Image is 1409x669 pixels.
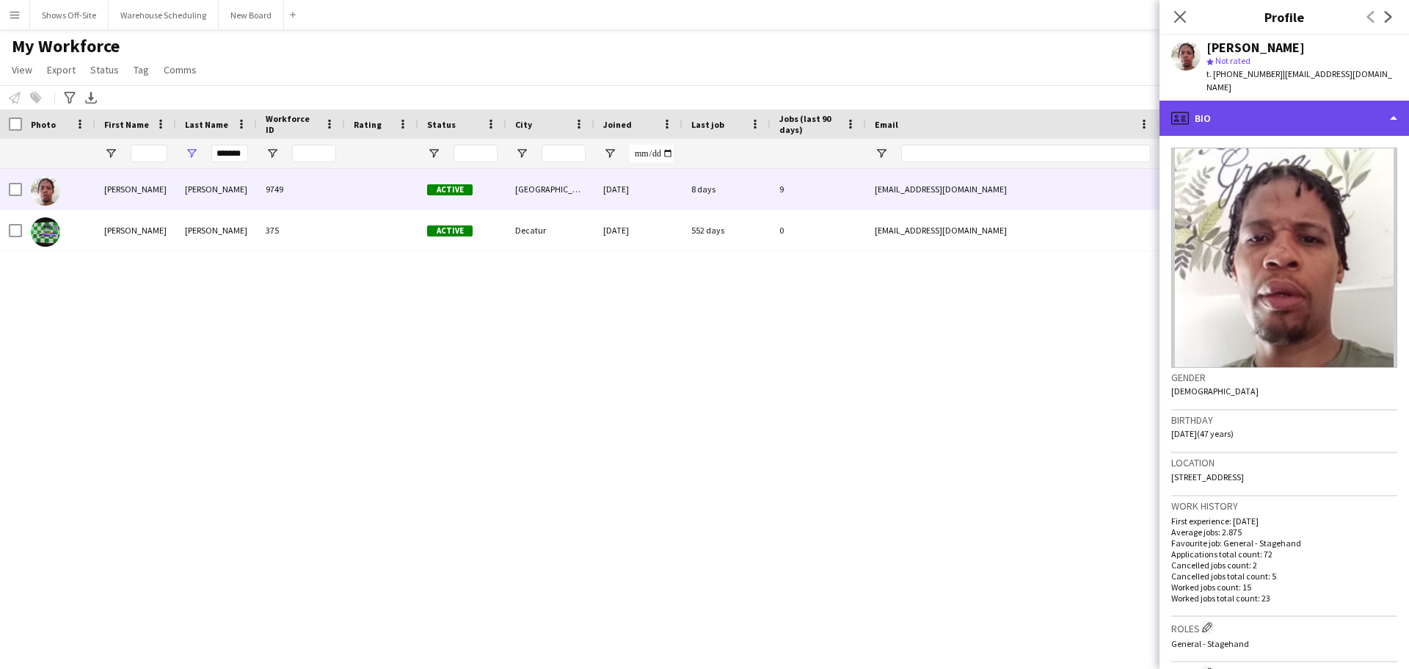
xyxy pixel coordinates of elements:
h3: Gender [1171,371,1397,384]
input: Workforce ID Filter Input [292,145,336,162]
div: [DATE] [594,210,682,250]
span: Status [427,119,456,130]
button: Open Filter Menu [603,147,616,160]
div: 9749 [257,169,345,209]
span: Comms [164,63,197,76]
div: Bio [1159,101,1409,136]
div: 552 days [682,210,771,250]
button: New Board [219,1,284,29]
span: General - Stagehand [1171,638,1249,649]
input: First Name Filter Input [131,145,167,162]
input: City Filter Input [542,145,586,162]
span: Not rated [1215,55,1250,66]
div: Decatur [506,210,594,250]
p: Worked jobs total count: 23 [1171,593,1397,604]
span: Active [427,184,473,195]
button: Shows Off-Site [30,1,109,29]
span: | [EMAIL_ADDRESS][DOMAIN_NAME] [1206,68,1392,93]
a: Export [41,60,81,79]
input: Joined Filter Input [630,145,674,162]
button: Open Filter Menu [515,147,528,160]
span: City [515,119,532,130]
p: Cancelled jobs total count: 5 [1171,571,1397,582]
h3: Roles [1171,620,1397,635]
button: Open Filter Menu [427,147,440,160]
img: Sheku Roberts [31,217,60,247]
h3: Work history [1171,499,1397,513]
span: My Workforce [12,35,120,57]
img: Crew avatar or photo [1171,148,1397,368]
div: [PERSON_NAME] [95,210,176,250]
div: [PERSON_NAME] [1206,41,1305,54]
span: View [12,63,32,76]
p: Worked jobs count: 15 [1171,582,1397,593]
div: [DATE] [594,169,682,209]
p: Cancelled jobs count: 2 [1171,560,1397,571]
span: Last Name [185,119,228,130]
a: View [6,60,38,79]
span: First Name [104,119,149,130]
span: [DATE] (47 years) [1171,428,1234,439]
div: [PERSON_NAME] [176,210,257,250]
a: Tag [128,60,155,79]
span: Rating [354,119,382,130]
span: t. [PHONE_NUMBER] [1206,68,1283,79]
app-action-btn: Advanced filters [61,89,79,106]
div: 9 [771,169,866,209]
button: Warehouse Scheduling [109,1,219,29]
span: Workforce ID [266,113,318,135]
div: 375 [257,210,345,250]
input: Last Name Filter Input [211,145,248,162]
button: Open Filter Menu [266,147,279,160]
span: Joined [603,119,632,130]
div: [EMAIL_ADDRESS][DOMAIN_NAME] [866,210,1159,250]
img: Jamal Roberts [31,176,60,206]
p: Favourite job: General - Stagehand [1171,538,1397,549]
button: Open Filter Menu [104,147,117,160]
span: Jobs (last 90 days) [779,113,840,135]
input: Status Filter Input [454,145,498,162]
p: Average jobs: 2.875 [1171,527,1397,538]
p: First experience: [DATE] [1171,516,1397,527]
p: Applications total count: 72 [1171,549,1397,560]
span: Active [427,225,473,236]
button: Open Filter Menu [185,147,198,160]
div: [EMAIL_ADDRESS][DOMAIN_NAME] [866,169,1159,209]
span: Photo [31,119,56,130]
span: [DEMOGRAPHIC_DATA] [1171,386,1259,397]
div: 8 days [682,169,771,209]
span: Export [47,63,76,76]
span: Last job [691,119,724,130]
span: Email [875,119,898,130]
div: [PERSON_NAME] [176,169,257,209]
h3: Profile [1159,7,1409,26]
button: Open Filter Menu [875,147,888,160]
div: 0 [771,210,866,250]
input: Email Filter Input [901,145,1151,162]
a: Comms [158,60,203,79]
div: [PERSON_NAME] [95,169,176,209]
a: Status [84,60,125,79]
span: [STREET_ADDRESS] [1171,471,1244,482]
h3: Location [1171,456,1397,469]
app-action-btn: Export XLSX [82,89,100,106]
div: [GEOGRAPHIC_DATA] [506,169,594,209]
h3: Birthday [1171,413,1397,427]
span: Tag [134,63,149,76]
span: Status [90,63,119,76]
